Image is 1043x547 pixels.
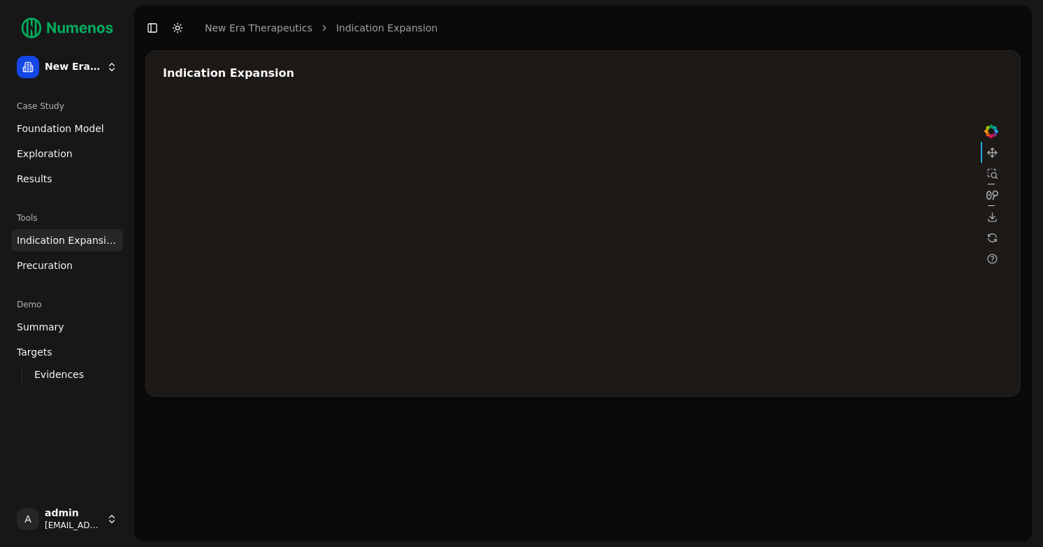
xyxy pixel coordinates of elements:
span: Foundation Model [17,122,104,136]
a: Targets [11,341,123,363]
div: Tools [11,207,123,229]
span: Indication Expansion [17,233,117,247]
img: Numenos [11,11,123,45]
a: Results [11,168,123,190]
a: Exploration [11,143,123,165]
span: Summary [17,320,64,334]
button: Aadmin[EMAIL_ADDRESS] [11,502,123,536]
nav: breadcrumb [205,21,438,35]
span: Precuration [17,258,73,272]
button: New Era Therapeutics [11,50,123,84]
div: Indication Expansion [163,68,1003,79]
a: Indication Expansion [11,229,123,251]
a: Evidences [29,365,106,384]
a: Indication Expansion [336,21,438,35]
span: admin [45,507,101,520]
a: Precuration [11,254,123,277]
div: Demo [11,293,123,316]
span: Exploration [17,147,73,161]
a: New Era Therapeutics [205,21,312,35]
span: Targets [17,345,52,359]
span: New Era Therapeutics [45,61,101,73]
div: Case Study [11,95,123,117]
span: [EMAIL_ADDRESS] [45,520,101,531]
a: Foundation Model [11,117,123,140]
a: Summary [11,316,123,338]
span: A [17,508,39,530]
span: Results [17,172,52,186]
span: Evidences [34,367,84,381]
